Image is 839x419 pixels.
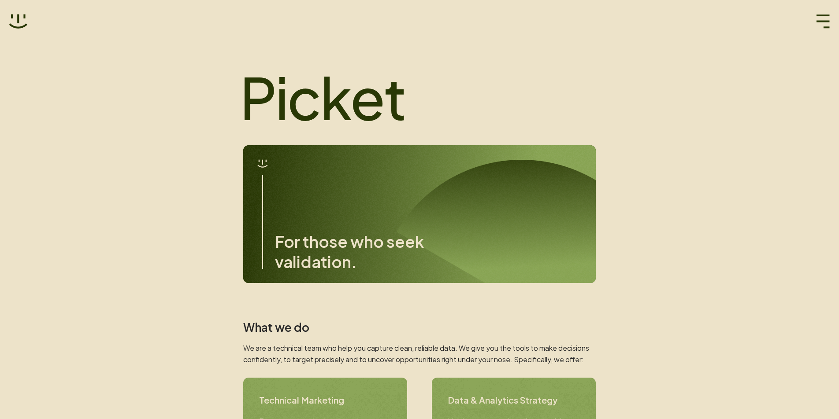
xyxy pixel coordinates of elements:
[240,66,592,128] h1: Picket
[243,320,596,334] h2: What we do
[275,232,451,272] h3: For those who seek validation.
[243,342,596,365] p: We are a technical team who help you capture clean, reliable data. We give you the tools to make ...
[259,393,391,407] h3: Technical Marketing
[448,393,580,407] h3: Data & Analytics Strategy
